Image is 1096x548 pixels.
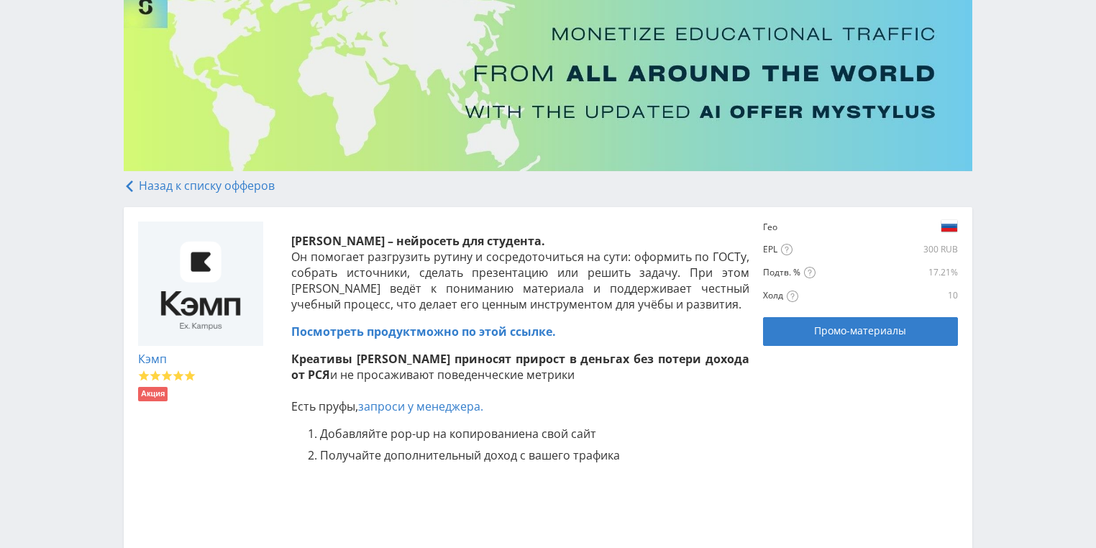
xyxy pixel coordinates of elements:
div: EPL [763,244,809,256]
p: Есть пруфы, [291,351,749,414]
span: на свой сайт [525,426,596,442]
p: . [291,233,749,312]
img: e19fcd9231212a64c934454d68839819.png [941,217,958,234]
div: Холд [763,290,892,302]
img: ba53b63cbd4b22e3a9e12984e454c4b4.jpeg [138,222,263,347]
span: Промо-материалы [814,325,906,337]
span: и не просаживают поведенческие метрики [330,367,575,383]
span: [PERSON_NAME] – нейросеть для студента [291,233,542,249]
span: Он помогает разгрузить рутину и сосредоточиться на сути: оформить по ГОСТу, собрать источники, сд... [291,249,749,312]
li: Акция [138,387,168,401]
a: Кэмп [138,351,167,367]
a: Промо-материалы [763,317,957,346]
strong: . [291,233,545,249]
span: Посмотреть продукт [291,324,416,339]
strong: Креативы [PERSON_NAME] приносят прирост в деньгах без потери дохода от РСЯ [291,351,749,383]
a: запроси у менеджера. [358,398,483,414]
a: Назад к списку офферов [124,178,275,193]
div: 10 [895,290,958,301]
div: 17.21% [895,267,958,278]
a: Посмотреть продуктможно по этой ссылке. [291,324,556,339]
div: Подтв. % [763,267,892,279]
div: Гео [763,222,809,233]
span: Получайте дополнительный доход с вашего трафика [320,447,620,463]
span: Добавляйте pop-up на копирование [320,426,525,442]
div: 300 RUB [813,244,958,255]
